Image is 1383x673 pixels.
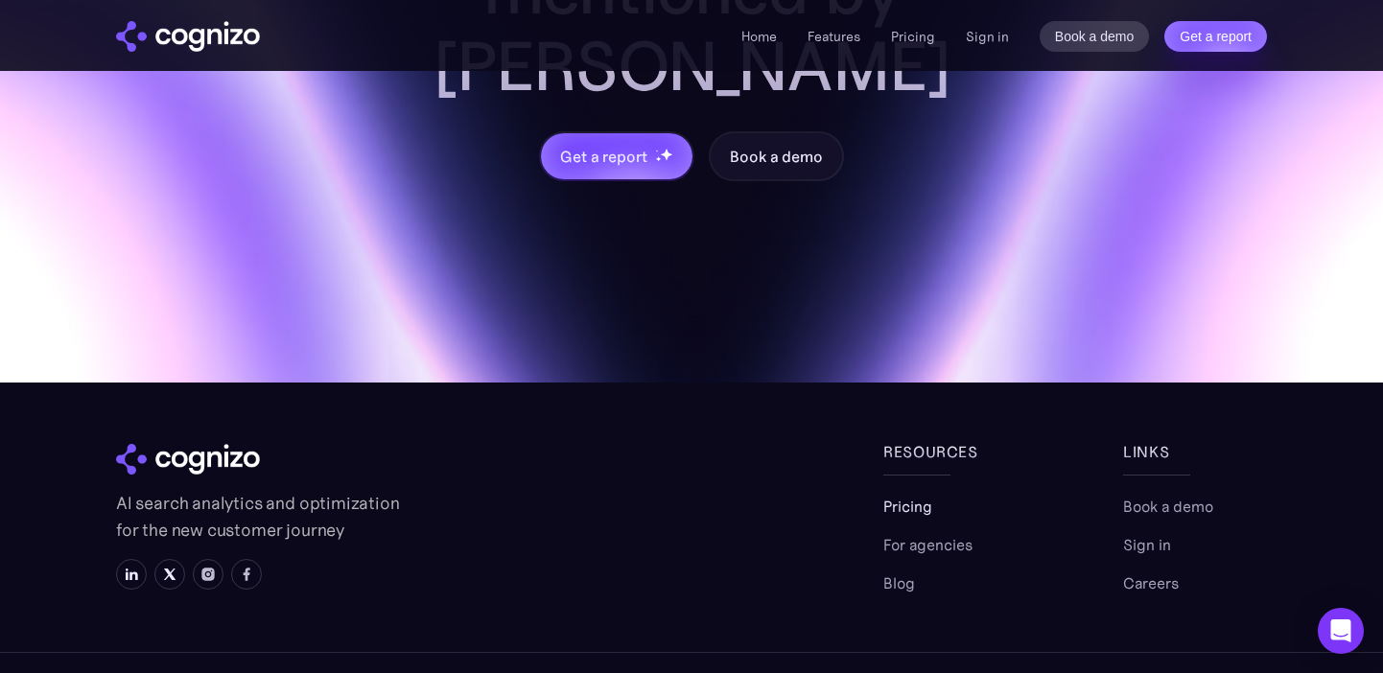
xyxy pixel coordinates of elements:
a: home [116,21,260,52]
p: AI search analytics and optimization for the new customer journey [116,490,404,544]
div: Resources [883,440,1027,463]
img: cognizo logo [116,21,260,52]
a: Features [808,28,860,45]
a: Get a report [1164,21,1267,52]
a: Get a reportstarstarstar [539,131,694,181]
a: Book a demo [709,131,843,181]
div: Book a demo [730,145,822,168]
img: star [655,156,662,163]
a: Careers [1123,571,1179,594]
a: Sign in [1123,533,1171,556]
a: Pricing [883,495,932,518]
a: Book a demo [1040,21,1150,52]
a: For agencies [883,533,973,556]
a: Pricing [891,28,935,45]
img: star [660,148,672,160]
img: cognizo logo [116,444,260,475]
a: Blog [883,571,915,594]
a: Book a demo [1123,495,1213,518]
img: star [655,150,658,152]
a: Home [741,28,777,45]
div: Open Intercom Messenger [1318,608,1364,654]
div: Get a report [560,145,646,168]
img: X icon [162,567,177,582]
a: Sign in [966,25,1009,48]
img: LinkedIn icon [124,567,139,582]
div: links [1123,440,1267,463]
